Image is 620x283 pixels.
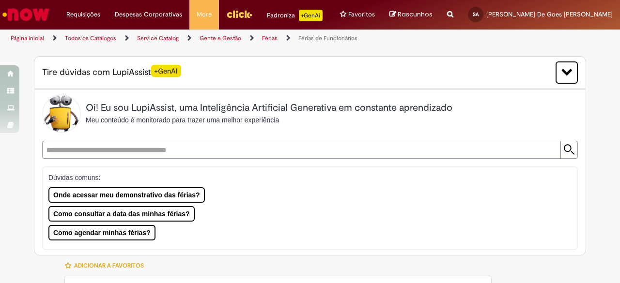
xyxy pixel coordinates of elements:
div: Padroniza [267,10,323,21]
span: Favoritos [348,10,375,19]
span: [PERSON_NAME] De Goes [PERSON_NAME] [486,10,613,18]
a: Férias [262,34,278,42]
a: Rascunhos [389,10,433,19]
img: click_logo_yellow_360x200.png [226,7,252,21]
button: Onde acessar meu demonstrativo das férias? [48,187,205,203]
a: Todos os Catálogos [65,34,116,42]
p: Dúvidas comuns: [48,173,564,182]
img: Lupi [42,94,81,133]
a: Página inicial [11,34,44,42]
span: Rascunhos [398,10,433,19]
span: +GenAI [151,65,181,77]
a: Férias de Funcionários [298,34,357,42]
a: Service Catalog [137,34,179,42]
span: Despesas Corporativas [115,10,182,19]
button: Como consultar a data das minhas férias? [48,206,195,222]
a: Gente e Gestão [200,34,241,42]
ul: Trilhas de página [7,30,406,47]
span: Meu conteúdo é monitorado para trazer uma melhor experiência [86,116,279,124]
h2: Oi! Eu sou LupiAssist, uma Inteligência Artificial Generativa em constante aprendizado [86,103,452,113]
button: Adicionar a Favoritos [64,255,149,276]
span: Requisições [66,10,100,19]
img: ServiceNow [1,5,51,24]
p: +GenAi [299,10,323,21]
span: Tire dúvidas com LupiAssist [42,66,181,78]
input: Submit [560,141,577,158]
span: SA [473,11,479,17]
span: Adicionar a Favoritos [74,262,144,269]
button: Como agendar minhas férias? [48,225,155,240]
span: More [197,10,212,19]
